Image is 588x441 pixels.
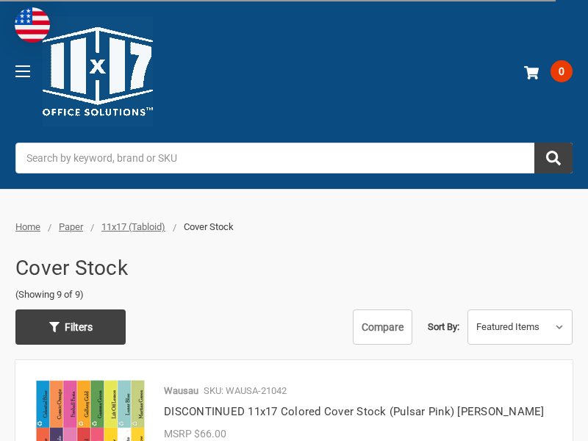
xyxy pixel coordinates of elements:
span: Cover Stock [184,221,234,232]
img: 11x17.com [43,16,153,126]
h1: Cover Stock [15,249,128,287]
a: Toggle menu [2,51,43,91]
span: $66.00 [194,428,226,440]
a: Filters [15,309,126,345]
p: SKU: WAUSA-21042 [204,384,287,398]
label: Sort By: [428,316,459,338]
a: Home [15,221,40,232]
span: 0 [551,60,573,82]
span: Filters [65,315,93,339]
span: Toggle menu [15,71,30,72]
a: 0 [520,52,573,90]
span: (Showing 9 of 9) [15,287,573,302]
a: Compare [353,309,412,345]
p: Wausau [164,384,198,398]
img: duty and tax information for United States [15,7,50,43]
a: 11x17 (Tabloid) [101,221,165,232]
input: Search by keyword, brand or SKU [15,143,573,173]
a: DISCONTINUED 11x17 Colored Cover Stock (Pulsar Pink) [PERSON_NAME] [164,405,545,418]
a: Paper [59,221,83,232]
